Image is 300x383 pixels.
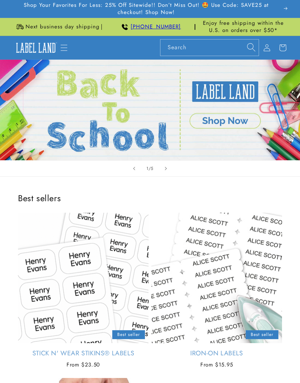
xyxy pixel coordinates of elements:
button: Previous slide [126,161,142,176]
div: Announcement [198,18,288,36]
h2: Best sellers [18,193,282,204]
button: Search [243,39,259,55]
span: 5 [151,165,154,172]
span: Shop Your Favorites For Less: 25% Off Sitewide!! Don’t Miss Out! 🤩 Use Code: SAVE25 at checkout! ... [12,2,281,16]
a: Iron-On Labels [151,349,282,357]
span: Enjoy free shipping within the U.S. on orders over $50* [198,20,288,34]
div: Announcement [105,18,195,36]
a: [PHONE_NUMBER] [131,23,181,31]
img: Label Land [14,41,58,55]
span: Next business day shipping [26,23,100,31]
span: 1 [146,165,149,172]
div: Announcement [12,18,102,36]
span: / [149,165,151,172]
a: Stick N' Wear Stikins® Labels [18,349,149,357]
button: Next slide [158,161,174,176]
a: Label Land [11,38,60,57]
summary: Menu [56,40,72,56]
